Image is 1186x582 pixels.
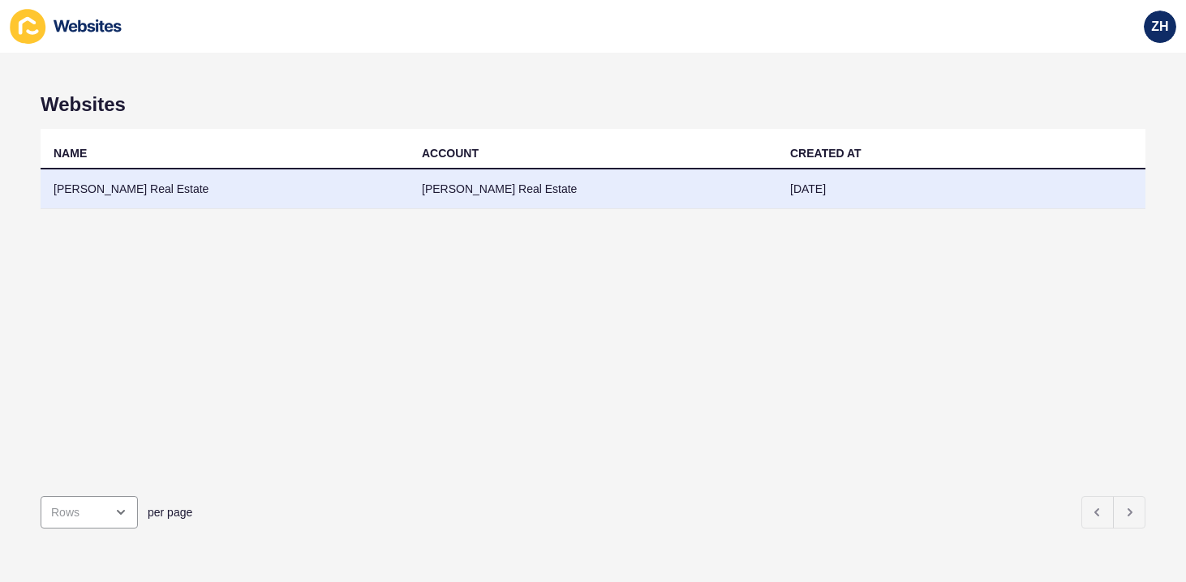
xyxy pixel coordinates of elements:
div: CREATED AT [790,145,862,161]
span: ZH [1151,19,1168,35]
td: [DATE] [777,169,1145,209]
h1: Websites [41,93,1145,116]
td: [PERSON_NAME] Real Estate [41,169,409,209]
div: ACCOUNT [422,145,479,161]
td: [PERSON_NAME] Real Estate [409,169,777,209]
div: open menu [41,496,138,529]
span: per page [148,504,192,520]
div: NAME [54,145,87,161]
